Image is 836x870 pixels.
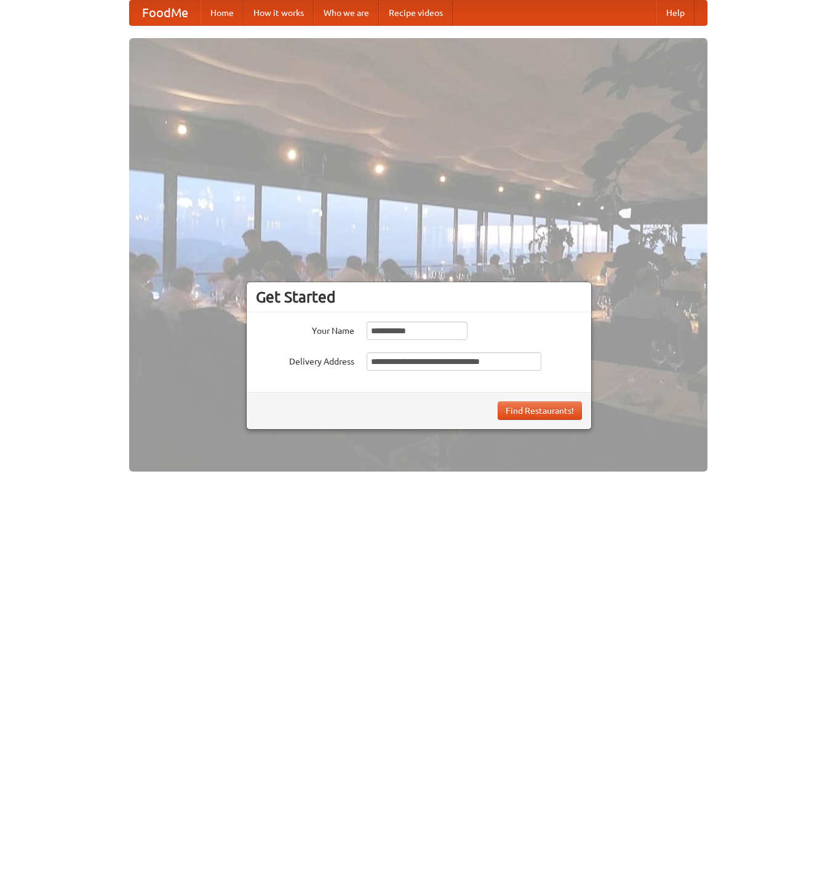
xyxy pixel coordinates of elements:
a: Recipe videos [379,1,453,25]
button: Find Restaurants! [498,401,582,420]
a: Who we are [314,1,379,25]
a: Home [201,1,244,25]
a: Help [656,1,695,25]
label: Your Name [256,322,354,337]
h3: Get Started [256,288,582,306]
label: Delivery Address [256,352,354,368]
a: How it works [244,1,314,25]
a: FoodMe [130,1,201,25]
